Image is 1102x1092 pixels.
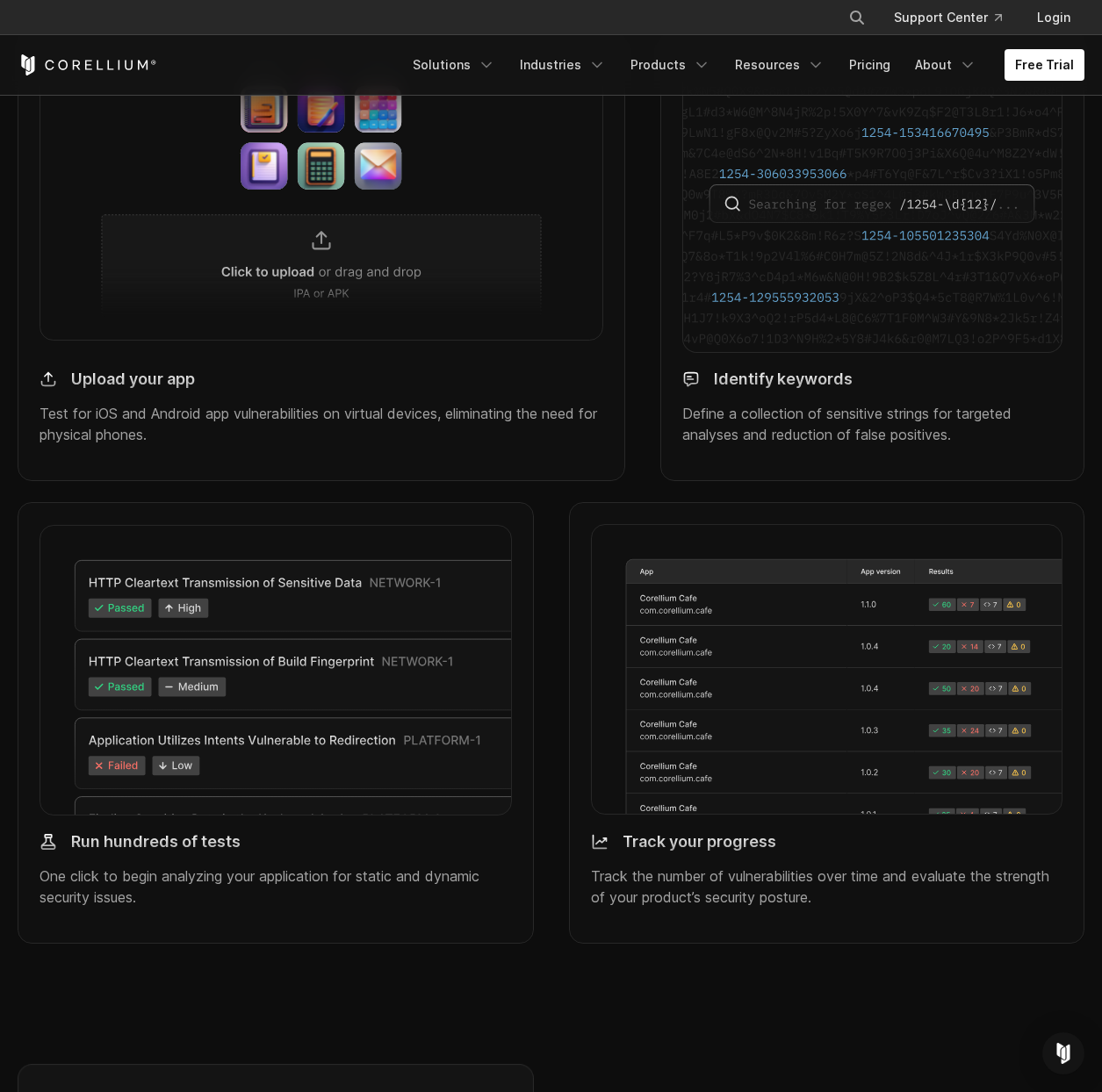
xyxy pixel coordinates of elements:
[620,49,721,81] a: Products
[623,832,776,852] h4: Track your progress
[40,524,512,815] img: MATRIX_Feature_Run-Tests
[1005,49,1084,81] a: Free Trial
[880,2,1016,33] a: Support Center
[904,49,987,81] a: About
[40,866,512,908] p: One click to begin analyzing your application for static and dynamic security issues.
[591,832,609,852] img: icon--chart
[724,49,835,81] a: Resources
[40,403,603,445] p: Test for iOS and Android app vulnerabilities on virtual devices, eliminating the need for physica...
[591,866,1063,908] p: Track the number of vulnerabilities over time and evaluate the strength of your product’s securit...
[682,403,1062,445] p: Define a collection of sensitive strings for targeted analyses and reduction of false positives.
[509,49,616,81] a: Industries
[682,370,700,390] img: icon--keyword
[18,54,157,75] a: Corellium Home
[682,55,1062,353] img: MATRIX_Feature_Keywords
[402,49,506,81] a: Solutions
[1042,1032,1084,1074] div: Open Intercom Messenger
[40,55,603,341] img: MATRIX_Feature_Upload
[40,832,57,852] img: icon--beaker
[71,370,195,390] h4: Upload your app
[841,2,873,33] button: Search
[827,2,1084,33] div: Navigation Menu
[71,832,241,852] h4: Run hundreds of tests
[1023,2,1084,33] a: Login
[839,49,901,81] a: Pricing
[40,370,57,390] img: Upload
[714,370,853,390] h4: Identify keywords
[591,524,1063,814] img: MATRIX_Feature_Track-Progress
[402,49,1084,81] div: Navigation Menu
